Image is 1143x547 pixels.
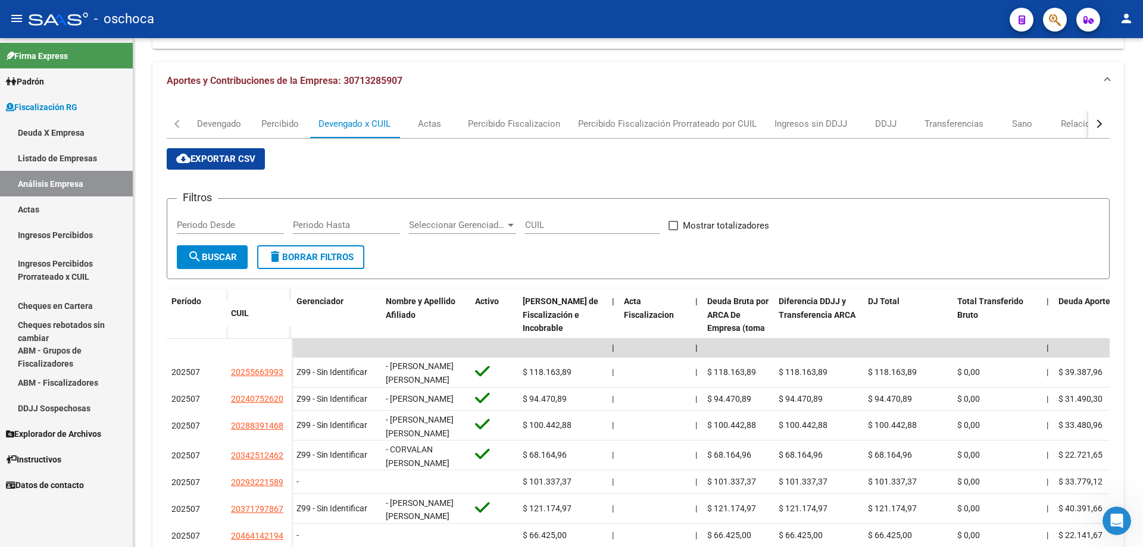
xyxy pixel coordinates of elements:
[231,421,283,430] span: 20288391468
[957,504,980,513] span: $ 0,00
[1047,530,1048,540] span: |
[612,530,614,540] span: |
[167,75,402,86] span: Aportes y Contribuciones de la Empresa: 30713285907
[612,394,614,404] span: |
[957,450,980,460] span: $ 0,00
[707,450,751,460] span: $ 68.164,96
[695,296,698,306] span: |
[707,394,751,404] span: $ 94.470,89
[296,450,367,460] span: Z99 - Sin Identificar
[779,367,827,377] span: $ 118.163,89
[177,245,248,269] button: Buscar
[418,117,441,130] div: Actas
[957,420,980,430] span: $ 0,00
[518,289,607,368] datatable-header-cell: Deuda Bruta Neto de Fiscalización e Incobrable
[231,504,283,514] span: 20371797867
[296,367,367,377] span: Z99 - Sin Identificar
[695,420,697,430] span: |
[612,296,614,306] span: |
[171,504,200,514] span: 202507
[152,62,1124,100] mat-expansion-panel-header: Aportes y Contribuciones de la Empresa: 30713285907
[612,343,614,352] span: |
[1012,117,1032,130] div: Sano
[292,289,381,368] datatable-header-cell: Gerenciador
[171,296,201,306] span: Período
[707,420,756,430] span: $ 100.442,88
[386,296,455,320] span: Nombre y Apellido Afiliado
[523,367,571,377] span: $ 118.163,89
[695,504,697,513] span: |
[1058,450,1103,460] span: $ 22.721,65
[386,415,454,438] span: - [PERSON_NAME] [PERSON_NAME]
[386,361,454,385] span: - [PERSON_NAME] [PERSON_NAME]
[231,308,249,318] span: CUIL
[957,367,980,377] span: $ 0,00
[6,75,44,88] span: Padrón
[707,477,756,486] span: $ 101.337,37
[386,498,454,521] span: - [PERSON_NAME] [PERSON_NAME]
[231,394,283,404] span: 20240752620
[868,420,917,430] span: $ 100.442,88
[296,420,367,430] span: Z99 - Sin Identificar
[188,249,202,264] mat-icon: search
[875,117,897,130] div: DDJJ
[1047,450,1048,460] span: |
[695,343,698,352] span: |
[268,252,354,262] span: Borrar Filtros
[707,367,756,377] span: $ 118.163,89
[779,530,823,540] span: $ 66.425,00
[523,394,567,404] span: $ 94.470,89
[868,477,917,486] span: $ 101.337,37
[1047,504,1048,513] span: |
[176,154,255,164] span: Exportar CSV
[296,296,343,306] span: Gerenciador
[176,151,190,165] mat-icon: cloud_download
[695,450,697,460] span: |
[1058,367,1103,377] span: $ 39.387,96
[863,289,952,368] datatable-header-cell: DJ Total
[523,450,567,460] span: $ 68.164,96
[523,296,598,333] span: [PERSON_NAME] de Fiscalización e Incobrable
[775,117,847,130] div: Ingresos sin DDJJ
[707,504,756,513] span: $ 121.174,97
[612,477,614,486] span: |
[624,296,674,320] span: Acta Fiscalizacion
[612,450,614,460] span: |
[231,531,283,540] span: 20464142194
[171,421,200,430] span: 202507
[188,252,237,262] span: Buscar
[171,477,200,487] span: 202507
[296,530,299,540] span: -
[6,479,84,492] span: Datos de contacto
[10,11,24,26] mat-icon: menu
[612,420,614,430] span: |
[868,296,900,306] span: DJ Total
[231,477,283,487] span: 20293221589
[1047,394,1048,404] span: |
[695,477,697,486] span: |
[1058,296,1110,306] span: Deuda Aporte
[171,367,200,377] span: 202507
[1103,507,1131,535] iframe: Intercom live chat
[318,117,391,130] div: Devengado x CUIL
[1058,477,1103,486] span: $ 33.779,12
[695,394,697,404] span: |
[475,296,499,306] span: Activo
[296,394,367,404] span: Z99 - Sin Identificar
[702,289,774,368] datatable-header-cell: Deuda Bruta por ARCA De Empresa (toma en cuenta todos los afiliados)
[381,289,470,368] datatable-header-cell: Nombre y Apellido Afiliado
[1047,296,1049,306] span: |
[6,101,77,114] span: Fiscalización RG
[523,530,567,540] span: $ 66.425,00
[691,289,702,368] datatable-header-cell: |
[619,289,691,368] datatable-header-cell: Acta Fiscalizacion
[868,367,917,377] span: $ 118.163,89
[607,289,619,368] datatable-header-cell: |
[695,367,697,377] span: |
[1047,477,1048,486] span: |
[779,420,827,430] span: $ 100.442,88
[779,477,827,486] span: $ 101.337,37
[868,450,912,460] span: $ 68.164,96
[707,530,751,540] span: $ 66.425,00
[6,453,61,466] span: Instructivos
